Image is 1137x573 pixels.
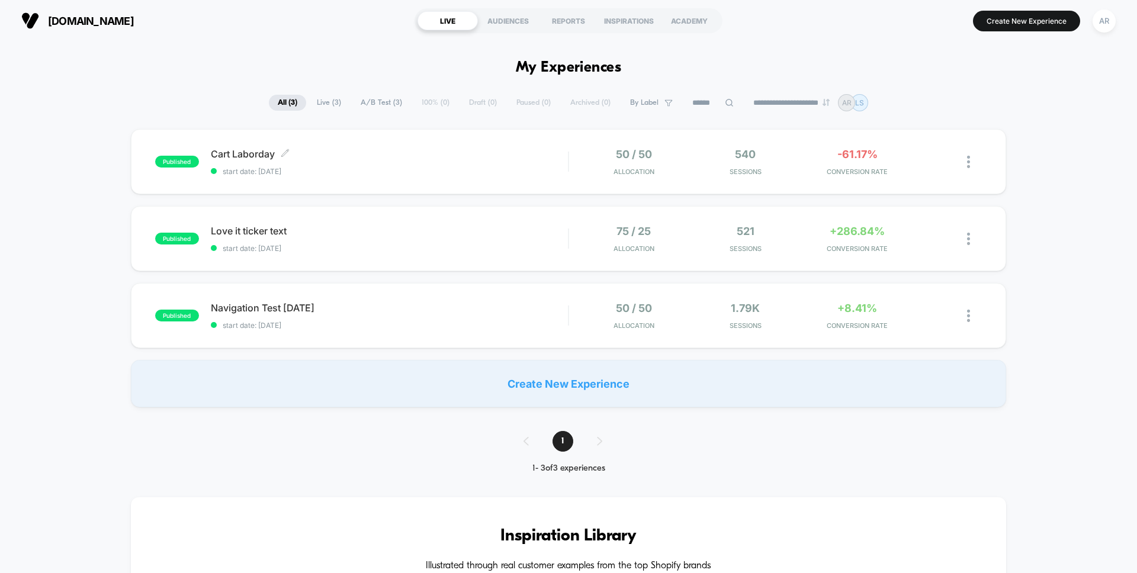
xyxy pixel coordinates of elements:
[967,233,970,245] img: close
[211,148,568,160] span: Cart Laborday
[614,321,654,330] span: Allocation
[614,244,654,253] span: Allocation
[352,95,411,111] span: A/B Test ( 3 )
[211,244,568,253] span: start date: [DATE]
[830,225,885,237] span: +286.84%
[21,12,39,30] img: Visually logo
[155,233,199,244] span: published
[804,321,910,330] span: CONVERSION RATE
[693,168,799,176] span: Sessions
[308,95,350,111] span: Live ( 3 )
[842,98,852,107] p: AR
[512,463,626,474] div: 1 - 3 of 3 experiences
[837,148,878,160] span: -61.17%
[737,225,754,237] span: 521
[478,11,538,30] div: AUDIENCES
[211,167,568,176] span: start date: [DATE]
[166,527,971,546] h3: Inspiration Library
[614,168,654,176] span: Allocation
[155,156,199,168] span: published
[538,11,599,30] div: REPORTS
[599,11,659,30] div: INSPIRATIONS
[211,225,568,237] span: Love it ticker text
[1089,9,1119,33] button: AR
[417,11,478,30] div: LIVE
[973,11,1080,31] button: Create New Experience
[731,302,760,314] span: 1.79k
[967,310,970,322] img: close
[837,302,877,314] span: +8.41%
[48,15,134,27] span: [DOMAIN_NAME]
[211,302,568,314] span: Navigation Test [DATE]
[659,11,720,30] div: ACADEMY
[693,244,799,253] span: Sessions
[155,310,199,321] span: published
[804,244,910,253] span: CONVERSION RATE
[269,95,306,111] span: All ( 3 )
[823,99,830,106] img: end
[735,148,756,160] span: 540
[616,148,652,160] span: 50 / 50
[516,59,622,76] h1: My Experiences
[855,98,864,107] p: LS
[616,225,651,237] span: 75 / 25
[804,168,910,176] span: CONVERSION RATE
[967,156,970,168] img: close
[211,321,568,330] span: start date: [DATE]
[18,11,137,30] button: [DOMAIN_NAME]
[693,321,799,330] span: Sessions
[616,302,652,314] span: 50 / 50
[553,431,573,452] span: 1
[630,98,659,107] span: By Label
[1093,9,1116,33] div: AR
[131,360,1006,407] div: Create New Experience
[166,561,971,572] h4: Illustrated through real customer examples from the top Shopify brands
